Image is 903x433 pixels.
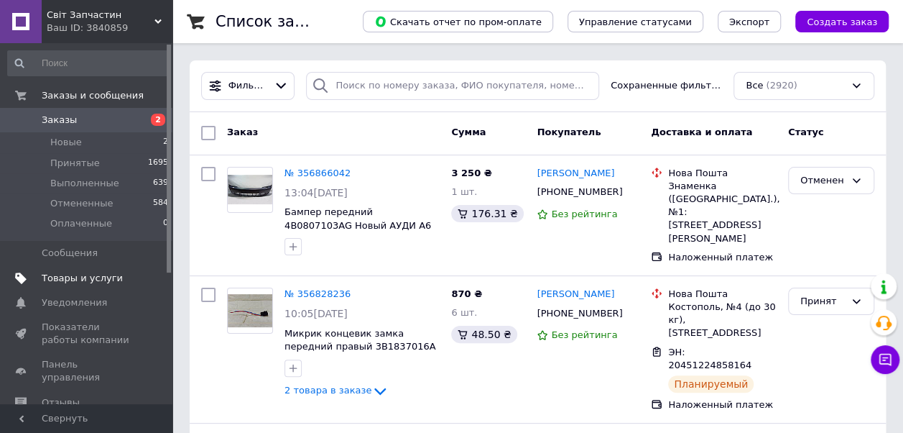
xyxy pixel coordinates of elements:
span: 2 товара в заказе [284,386,371,396]
span: Світ Запчастин [47,9,154,22]
span: Сообщения [42,247,98,260]
span: 0 [163,217,168,230]
span: Покупатель [537,127,601,137]
span: Фильтры [228,79,268,93]
span: Выполненные [50,177,119,190]
div: [PHONE_NUMBER] [534,304,625,323]
div: Наложенный платеж [668,251,777,264]
a: Фото товару [227,288,273,334]
span: Экспорт [729,17,769,27]
span: Заказы и сообщения [42,89,144,102]
a: № 356866042 [284,168,351,178]
span: Принятые [50,157,100,170]
span: 870 ₴ [451,288,482,299]
div: Планируемый [668,375,754,393]
a: № 356828236 [284,288,351,299]
a: Бампер передний 4B0807103AG Новый АУДИ А6 С5 AUDI A6 C5 [DATE]-[DATE] с отверстием под омыватель [284,206,432,257]
button: Управление статусами [568,11,703,32]
span: 3 250 ₴ [451,168,491,178]
span: Новые [50,136,82,149]
h1: Список заказов [216,13,339,30]
span: (2920) [766,80,797,91]
span: Без рейтинга [551,209,617,219]
img: Фото товару [228,175,272,205]
input: Поиск [7,50,170,76]
span: Сумма [451,127,486,137]
span: 639 [153,177,168,190]
span: Без рейтинга [551,329,617,340]
a: [PERSON_NAME] [537,167,614,181]
span: 1695 [148,157,168,170]
div: Принят [800,294,845,309]
a: [PERSON_NAME] [537,288,614,301]
span: Статус [788,127,824,137]
span: Отмененные [50,197,113,210]
span: 2 [151,114,165,126]
div: Знаменка ([GEOGRAPHIC_DATA].), №1: [STREET_ADDRESS][PERSON_NAME] [668,180,777,245]
span: 13:04[DATE] [284,187,348,199]
span: 2 [163,136,168,149]
span: 10:05[DATE] [284,308,348,319]
a: Создать заказ [781,16,889,27]
a: Фото товару [227,167,273,213]
span: Отзывы [42,396,80,409]
a: 2 товара в заказе [284,385,389,396]
span: Оплаченные [50,217,112,230]
div: Костополь, №4 (до 30 кг), [STREET_ADDRESS] [668,301,777,340]
span: Доставка и оплата [651,127,752,137]
span: Панель управления [42,358,133,384]
span: 1 шт. [451,186,477,197]
div: Нова Пошта [668,288,777,301]
div: 176.31 ₴ [451,205,523,222]
div: Нова Пошта [668,167,777,180]
input: Поиск по номеру заказа, ФИО покупателя, номеру телефона, Email, номеру накладной [306,72,599,100]
span: 6 шт. [451,307,477,318]
div: Наложенный платеж [668,398,777,411]
div: Отменен [800,173,845,188]
span: Заказ [227,127,258,137]
button: Экспорт [718,11,781,32]
span: Все [746,79,763,93]
span: Заказы [42,114,77,127]
span: Уведомления [42,296,107,309]
img: Фото товару [228,294,272,328]
span: ЭН: 20451224858164 [668,347,751,371]
span: Сохраненные фильтры: [611,79,722,93]
a: Микрик концевик замка передний правый 3B1837016A АУДИ А2, А3, А4 Б5 Б6 Б7, А5, А6 С4 С5, Q5 Q7 TT... [284,328,435,379]
span: Показатели работы компании [42,321,133,347]
span: Создать заказ [807,17,877,27]
div: [PHONE_NUMBER] [534,183,625,201]
span: Товары и услуги [42,272,123,285]
span: Управление статусами [579,17,692,27]
button: Чат с покупателем [871,345,899,374]
div: Ваш ID: 3840859 [47,22,172,35]
span: 584 [153,197,168,210]
span: Скачать отчет по пром-оплате [374,15,542,28]
button: Создать заказ [795,11,889,32]
div: 48.50 ₴ [451,326,517,343]
button: Скачать отчет по пром-оплате [363,11,553,32]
